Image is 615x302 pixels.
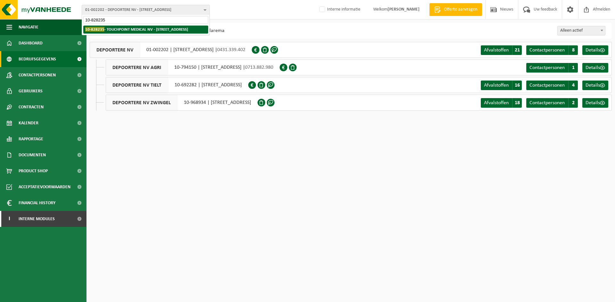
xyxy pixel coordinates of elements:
span: Afvalstoffen [484,48,509,53]
span: 1 [568,63,578,73]
a: Contactpersonen 1 [526,63,578,73]
span: 16 [512,81,522,90]
a: Afvalstoffen 18 [481,98,522,108]
span: Bedrijfsgegevens [19,51,56,67]
span: DEPOORTERE NV AGRI [106,60,168,75]
span: Acceptatievoorwaarden [19,179,70,195]
a: Offerte aanvragen [429,3,482,16]
span: Details [586,100,600,105]
a: Details [582,98,608,108]
a: Details [582,81,608,90]
strong: - TOUCHPOINT MEDICAL NV - [STREET_ADDRESS] [85,27,188,32]
span: 8 [568,45,578,55]
label: Interne informatie [318,5,360,14]
span: Interne modules [19,211,55,227]
a: Contactpersonen 8 [526,45,578,55]
a: Details [582,63,608,73]
span: DEPOORTERE NV TIELT [106,77,168,93]
span: Product Shop [19,163,48,179]
span: Offerte aanvragen [442,6,479,13]
span: 18 [512,98,522,108]
span: 10-828235 [85,27,104,32]
span: Contactpersonen [529,83,565,88]
span: 0713.882.980 [245,65,273,70]
span: Navigatie [19,19,38,35]
span: Documenten [19,147,46,163]
span: 0431.339.402 [217,47,245,52]
div: 01-002202 | [STREET_ADDRESS] | [90,42,252,58]
span: I [6,211,12,227]
span: Gebruikers [19,83,43,99]
span: 21 [512,45,522,55]
a: Contactpersonen 4 [526,81,578,90]
span: Afvalstoffen [484,100,509,105]
li: Vlarema [196,26,225,35]
span: Rapportage [19,131,43,147]
div: 10-794150 | [STREET_ADDRESS] | [106,59,280,75]
a: Details [582,45,608,55]
a: Afvalstoffen 16 [481,81,522,90]
span: DEPOORTERE NV [90,42,140,58]
span: Alleen actief [558,26,605,35]
span: 01-002202 - DEPOORTERE NV - [STREET_ADDRESS] [85,5,201,15]
span: Alleen actief [557,26,605,35]
span: Details [586,65,600,70]
span: Afvalstoffen [484,83,509,88]
span: Contactpersonen [19,67,56,83]
span: 2 [568,98,578,108]
span: Details [586,48,600,53]
span: Details [586,83,600,88]
span: 4 [568,81,578,90]
span: Contactpersonen [529,48,565,53]
span: Dashboard [19,35,43,51]
div: 10-968934 | [STREET_ADDRESS] [106,95,258,111]
span: Contracten [19,99,44,115]
strong: [PERSON_NAME] [388,7,420,12]
span: Contactpersonen [529,65,565,70]
span: Financial History [19,195,55,211]
div: 10-692282 | [STREET_ADDRESS] [106,77,248,93]
button: 01-002202 - DEPOORTERE NV - [STREET_ADDRESS] [82,5,210,14]
input: Zoeken naar gekoppelde vestigingen [83,16,208,24]
span: DEPOORTERE NV ZWINGEL [106,95,177,110]
span: Kalender [19,115,38,131]
a: Contactpersonen 2 [526,98,578,108]
span: Contactpersonen [529,100,565,105]
a: Afvalstoffen 21 [481,45,522,55]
